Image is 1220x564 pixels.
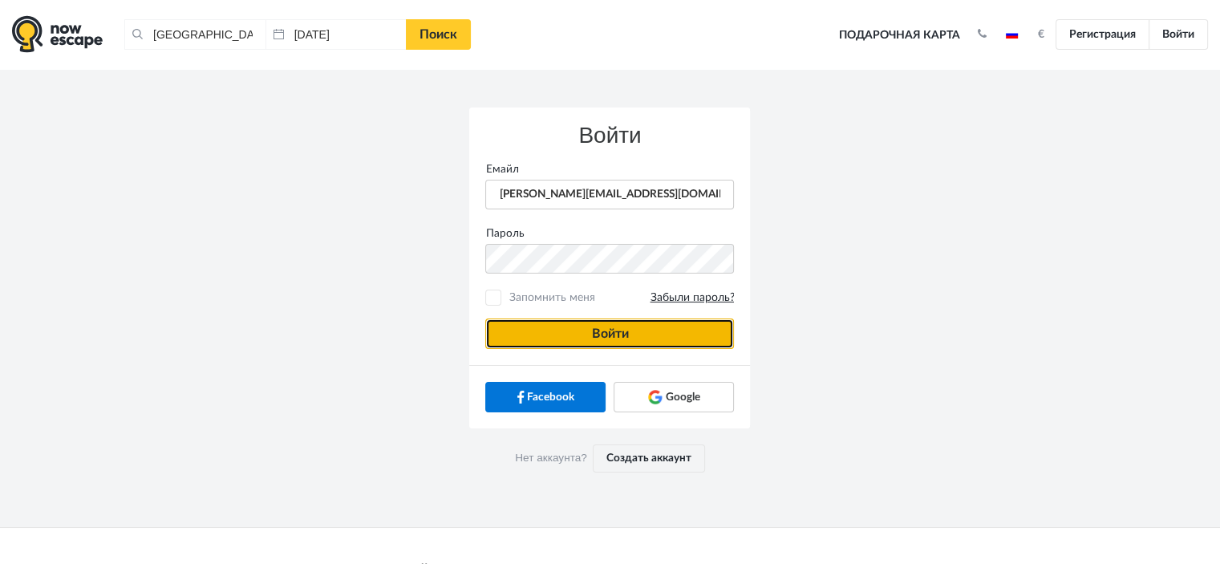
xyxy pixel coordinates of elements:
[12,15,103,53] img: logo
[527,389,574,405] span: Facebook
[469,428,750,488] div: Нет аккаунта?
[473,161,746,177] label: Емайл
[406,19,471,50] a: Поиск
[485,319,734,349] button: Войти
[485,124,734,148] h3: Войти
[505,290,734,306] span: Запомнить меня
[473,225,746,241] label: Пароль
[665,389,699,405] span: Google
[833,18,966,53] a: Подарочная карта
[1006,30,1018,39] img: ru.jpg
[488,293,499,303] input: Запомнить меняЗабыли пароль?
[124,19,265,50] input: Город или название квеста
[593,444,705,472] a: Создать аккаунт
[1149,19,1208,50] a: Войти
[650,290,734,306] a: Забыли пароль?
[1056,19,1149,50] a: Регистрация
[614,382,734,412] a: Google
[1038,29,1044,40] strong: €
[265,19,407,50] input: Дата
[1030,26,1052,43] button: €
[485,382,606,412] a: Facebook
